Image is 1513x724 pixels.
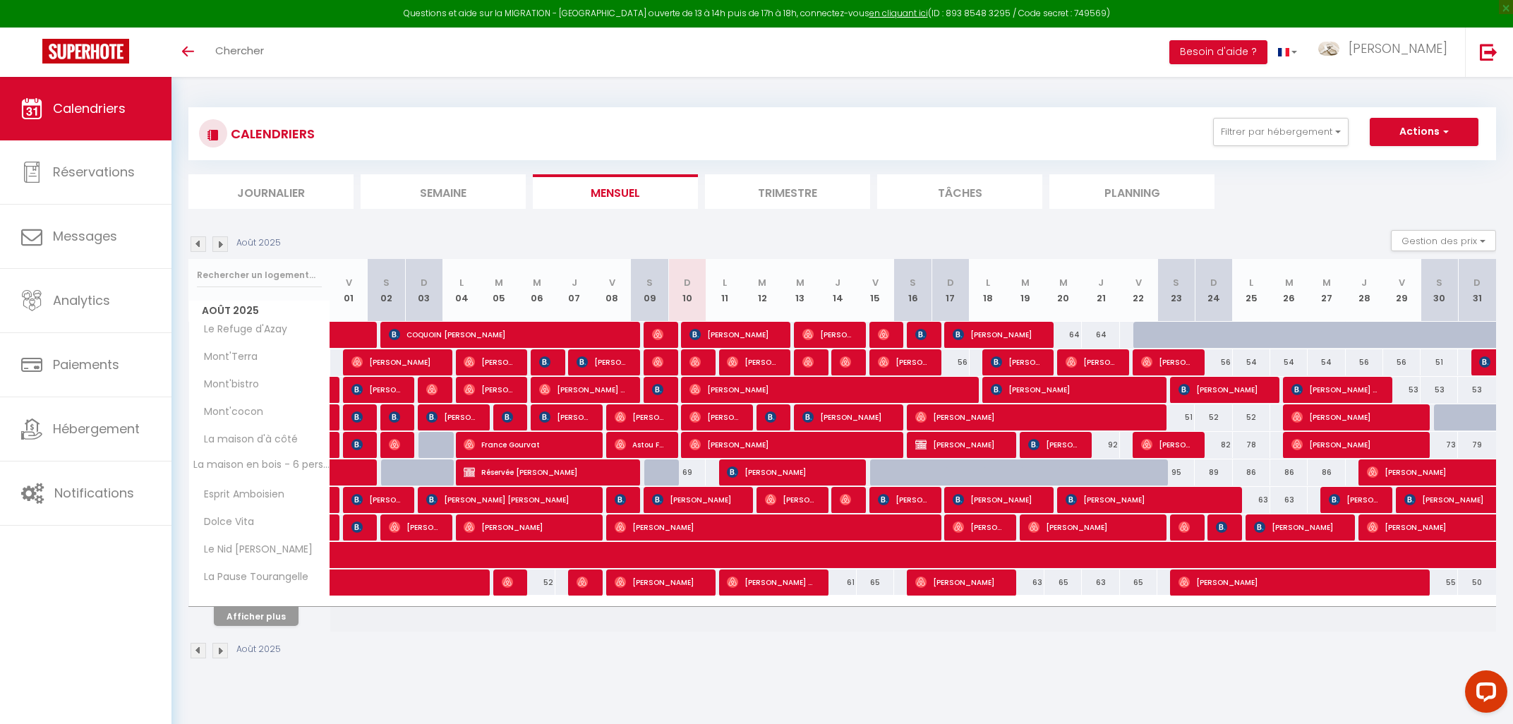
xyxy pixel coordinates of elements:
span: [PERSON_NAME] [351,404,364,430]
span: [PERSON_NAME] [689,321,777,348]
abbr: D [421,276,428,289]
span: Mont'Terra [191,349,261,365]
div: 86 [1270,459,1308,485]
div: 56 [1346,349,1383,375]
span: [PERSON_NAME] [689,404,740,430]
a: en cliquant ici [869,7,928,19]
span: Août 2025 [189,301,330,321]
th: 03 [405,259,442,322]
th: 19 [1007,259,1044,322]
span: La maison d'à côté [191,432,301,447]
span: [PERSON_NAME] [PERSON_NAME] [426,486,589,513]
abbr: J [835,276,840,289]
div: 63 [1270,487,1308,513]
span: [PERSON_NAME] [464,376,514,403]
div: 51 [1421,349,1458,375]
iframe: LiveChat chat widget [1454,665,1513,724]
a: [PERSON_NAME] [330,487,337,514]
span: [PERSON_NAME] [802,404,890,430]
div: 54 [1233,349,1270,375]
span: [PERSON_NAME] [727,459,852,485]
span: [PERSON_NAME] [991,349,1041,375]
span: [PERSON_NAME] [802,321,852,348]
span: Réservée [PERSON_NAME] [464,459,626,485]
abbr: M [533,276,541,289]
th: 14 [819,259,856,322]
span: [PERSON_NAME] [1179,376,1266,403]
span: [PERSON_NAME] [878,349,928,375]
abbr: V [1135,276,1142,289]
span: Mont'bistro [191,377,263,392]
span: [PERSON_NAME] [878,486,928,513]
span: Le Nid [PERSON_NAME] [191,542,316,557]
span: [PERSON_NAME] [539,349,552,375]
span: [PERSON_NAME] [953,321,1040,348]
li: Planning [1049,174,1214,209]
div: 64 [1044,322,1082,348]
th: 04 [442,259,480,322]
li: Tâches [877,174,1042,209]
th: 31 [1458,259,1496,322]
h3: CALENDRIERS [227,118,315,150]
abbr: D [947,276,954,289]
input: Rechercher un logement... [197,263,322,288]
span: France Gourvat [464,431,589,458]
span: [PERSON_NAME] [1028,431,1078,458]
span: [PERSON_NAME] Patient [426,404,476,430]
span: [PERSON_NAME] [539,404,589,430]
span: [PERSON_NAME]-MINUEL [765,404,778,430]
span: [PERSON_NAME] [652,349,665,375]
span: [PERSON_NAME] [1066,349,1116,375]
span: [PERSON_NAME] [1179,514,1191,541]
div: 52 [1195,404,1232,430]
span: [PERSON_NAME] [PERSON_NAME] Et [PERSON_NAME] [539,376,627,403]
div: 95 [1157,459,1195,485]
abbr: M [758,276,766,289]
th: 06 [518,259,555,322]
span: [PERSON_NAME] GOUDENNE [1291,376,1379,403]
div: 89 [1195,459,1232,485]
abbr: M [1322,276,1331,289]
div: 69 [668,459,706,485]
li: Journalier [188,174,354,209]
th: 18 [970,259,1007,322]
div: 63 [1082,569,1119,596]
span: Hébergement [53,420,140,438]
div: 61 [819,569,856,596]
th: 22 [1120,259,1157,322]
span: [PERSON_NAME] [577,569,589,596]
abbr: M [1285,276,1294,289]
abbr: V [1399,276,1405,289]
div: 65 [1120,569,1157,596]
th: 29 [1383,259,1421,322]
span: [PERSON_NAME] [389,431,402,458]
span: [PERSON_NAME] [615,569,702,596]
abbr: D [684,276,691,289]
div: 56 [932,349,969,375]
span: [PERSON_NAME] [464,349,514,375]
span: [PERSON_NAME] [915,569,1003,596]
span: [PERSON_NAME] [1141,431,1191,458]
span: [PERSON_NAME] [1066,486,1228,513]
span: Astou Fall [615,431,665,458]
button: Besoin d'aide ? [1169,40,1267,64]
abbr: L [1249,276,1253,289]
span: Dolce Vita [191,514,258,530]
div: 56 [1195,349,1232,375]
div: 52 [1233,404,1270,430]
span: [PERSON_NAME] [615,404,665,430]
span: [PERSON_NAME] [351,376,402,403]
abbr: S [910,276,916,289]
div: 92 [1082,432,1119,458]
span: [PERSON_NAME] [1141,349,1191,375]
abbr: V [609,276,615,289]
abbr: S [646,276,653,289]
button: Gestion des prix [1391,230,1496,251]
div: 73 [1421,432,1458,458]
div: 53 [1383,377,1421,403]
li: Mensuel [533,174,698,209]
span: [PERSON_NAME] [1254,514,1342,541]
div: 56 [1383,349,1421,375]
span: Paiements [53,356,119,373]
abbr: M [1059,276,1068,289]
